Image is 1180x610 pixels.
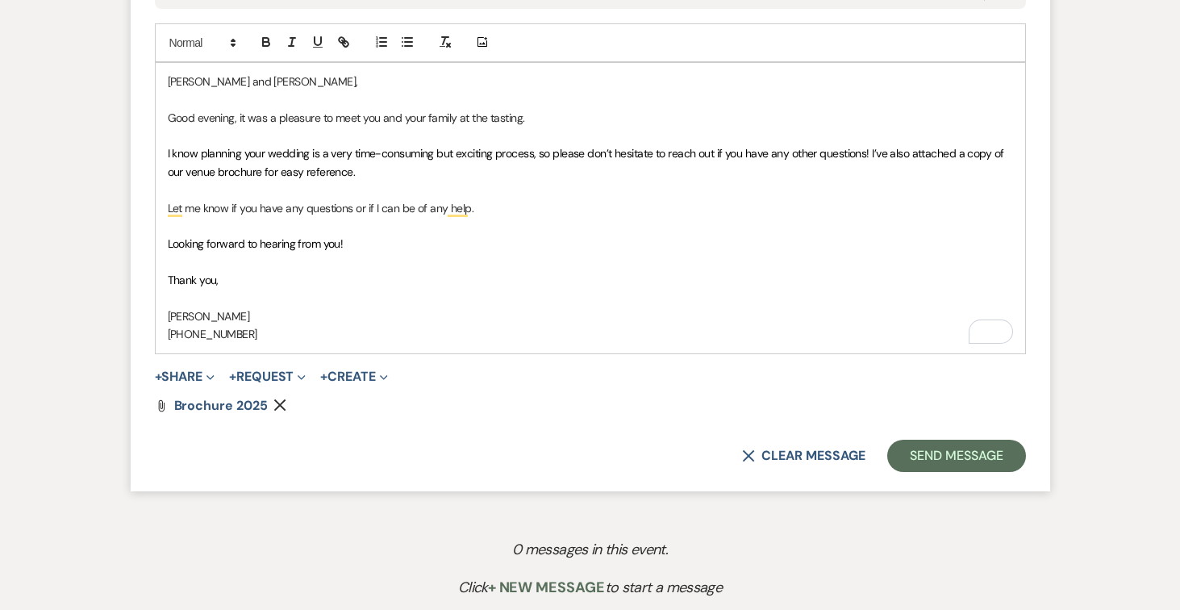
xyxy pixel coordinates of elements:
p: Let me know if you have any questions or if I can be of any help. [168,199,1013,217]
p: 0 messages in this event. [167,538,1013,562]
p: [PERSON_NAME] and [PERSON_NAME], [168,73,1013,90]
button: Clear message [742,449,865,462]
button: Request [229,370,306,383]
button: Create [320,370,387,383]
p: [PHONE_NUMBER] [168,325,1013,343]
span: + [155,370,162,383]
span: + New Message [488,578,605,597]
a: Brochure 2025 [174,399,268,412]
span: + [229,370,236,383]
span: Looking forward to hearing from you! [168,236,344,251]
span: + [320,370,327,383]
p: Good evening, it was a pleasure to meet you and your family at the tasting. [168,109,1013,127]
span: Thank you, [168,273,219,287]
span: I know planning your wedding is a very time-consuming but exciting process, so please don’t hesit... [168,146,1007,178]
button: Share [155,370,215,383]
p: Click to start a message [167,576,1013,600]
button: Send Message [887,440,1025,472]
div: To enrich screen reader interactions, please activate Accessibility in Grammarly extension settings [156,63,1025,353]
span: Brochure 2025 [174,397,268,414]
p: [PERSON_NAME] [168,307,1013,325]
